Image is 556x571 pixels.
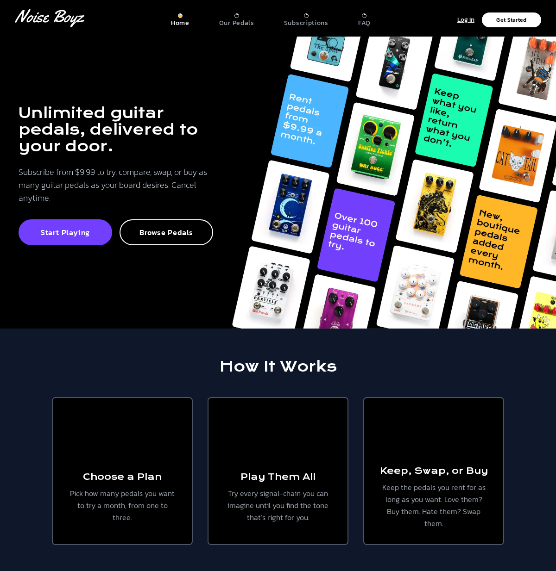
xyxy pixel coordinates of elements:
[379,481,488,529] p: Keep the pedals you rent for as long as you want. Love them? Buy them. Hate them? Swap them.
[482,12,541,27] button: Get Started
[68,487,177,523] p: Pick how many pedals you want to try a month, from one to three.
[219,10,254,27] a: Our Pedals
[284,19,329,27] p: Subscriptions
[379,465,488,478] h3: Keep, Swap, or Buy
[457,15,474,25] p: Log In
[19,105,213,155] h1: Unlimited guitar pedals, delivered to your door.
[358,10,371,27] a: FAQ
[223,487,333,523] p: Try every signal-chain you can imagine until you find the tone that’s right for you.
[223,471,333,484] h3: Play Them All
[130,228,203,237] p: Browse Pedals
[68,471,177,484] h3: Choose a Plan
[19,166,213,205] p: Subscribe from $9.99 to try, compare, swap, or buy as many guitar pedals as your board desires. C...
[29,228,102,237] p: Start Playing
[232,37,556,329] img: Mosaic of Guitar Pedals
[171,10,190,27] a: Home
[358,19,371,27] p: FAQ
[219,19,254,27] p: Our Pedals
[52,358,504,375] h2: How It Works
[496,17,526,23] p: Get Started
[171,19,190,27] p: Home
[284,10,329,27] a: Subscriptions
